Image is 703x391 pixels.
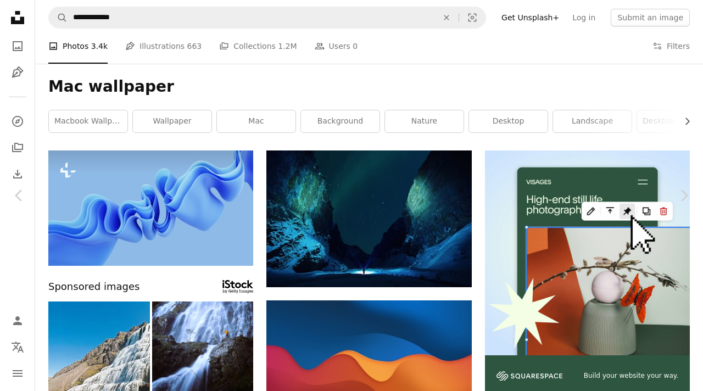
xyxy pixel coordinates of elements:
[133,110,211,132] a: wallpaper
[495,9,566,26] a: Get Unsplash+
[459,7,486,28] button: Visual search
[7,362,29,384] button: Menu
[7,137,29,159] a: Collections
[217,110,295,132] a: mac
[611,9,690,26] button: Submit an image
[566,9,602,26] a: Log in
[385,110,464,132] a: nature
[48,279,140,295] span: Sponsored images
[219,29,297,64] a: Collections 1.2M
[266,214,471,224] a: northern lights
[469,110,548,132] a: desktop
[125,29,202,64] a: Illustrations 663
[485,150,690,355] img: file-1723602894256-972c108553a7image
[353,40,358,52] span: 0
[48,150,253,266] img: 3d render, abstract modern blue background, folded ribbons macro, fashion wallpaper with wavy lay...
[677,110,690,132] button: scroll list to the right
[278,40,297,52] span: 1.2M
[266,150,471,287] img: northern lights
[7,110,29,132] a: Explore
[7,310,29,332] a: Log in / Sign up
[665,143,703,248] a: Next
[7,62,29,83] a: Illustrations
[48,7,486,29] form: Find visuals sitewide
[48,203,253,213] a: 3d render, abstract modern blue background, folded ribbons macro, fashion wallpaper with wavy lay...
[7,35,29,57] a: Photos
[266,364,471,373] a: a blue and orange background with wavy shapes
[553,110,632,132] a: landscape
[434,7,459,28] button: Clear
[652,29,690,64] button: Filters
[301,110,380,132] a: background
[48,77,690,97] h1: Mac wallpaper
[49,7,68,28] button: Search Unsplash
[49,110,127,132] a: macbook wallpaper
[7,336,29,358] button: Language
[496,371,562,381] img: file-1606177908946-d1eed1cbe4f5image
[187,40,202,52] span: 663
[315,29,358,64] a: Users 0
[584,371,678,381] span: Build your website your way.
